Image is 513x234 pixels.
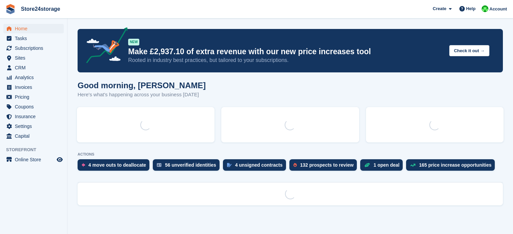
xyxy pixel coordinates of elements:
span: Coupons [15,102,55,111]
img: prospect-51fa495bee0391a8d652442698ab0144808aea92771e9ea1ae160a38d050c398.svg [293,163,297,167]
span: Tasks [15,34,55,43]
span: Create [433,5,446,12]
img: stora-icon-8386f47178a22dfd0bd8f6a31ec36ba5ce8667c1dd55bd0f319d3a0aa187defe.svg [5,4,16,14]
div: 4 move outs to deallocate [88,162,146,168]
p: ACTIONS [78,152,503,157]
p: Rooted in industry best practices, but tailored to your subscriptions. [128,57,444,64]
img: deal-1b604bf984904fb50ccaf53a9ad4b4a5d6e5aea283cecdc64d6e3604feb123c2.svg [364,163,370,167]
a: menu [3,24,64,33]
img: contract_signature_icon-13c848040528278c33f63329250d36e43548de30e8caae1d1a13099fd9432cc5.svg [227,163,232,167]
span: Help [466,5,476,12]
a: menu [3,73,64,82]
div: NEW [128,39,139,45]
span: Capital [15,131,55,141]
span: Insurance [15,112,55,121]
a: menu [3,131,64,141]
a: 4 move outs to deallocate [78,159,153,174]
div: 132 prospects to review [300,162,354,168]
a: menu [3,53,64,63]
img: Tracy Harper [482,5,488,12]
a: menu [3,112,64,121]
a: menu [3,82,64,92]
img: move_outs_to_deallocate_icon-f764333ba52eb49d3ac5e1228854f67142a1ed5810a6f6cc68b1a99e826820c5.svg [82,163,85,167]
span: Subscriptions [15,43,55,53]
div: 56 unverified identities [165,162,216,168]
a: Preview store [56,156,64,164]
h1: Good morning, [PERSON_NAME] [78,81,206,90]
span: Account [489,6,507,12]
img: price-adjustments-announcement-icon-8257ccfd72463d97f412b2fc003d46551f7dbcb40ab6d574587a9cd5c0d94... [81,27,128,66]
a: 56 unverified identities [153,159,223,174]
img: verify_identity-adf6edd0f0f0b5bbfe63781bf79b02c33cf7c696d77639b501bdc392416b5a36.svg [157,163,162,167]
a: menu [3,43,64,53]
a: menu [3,63,64,72]
img: price_increase_opportunities-93ffe204e8149a01c8c9dc8f82e8f89637d9d84a8eef4429ea346261dce0b2c0.svg [410,164,416,167]
a: menu [3,92,64,102]
a: menu [3,155,64,164]
div: 4 unsigned contracts [235,162,283,168]
a: 1 open deal [360,159,406,174]
span: Invoices [15,82,55,92]
span: Analytics [15,73,55,82]
span: Settings [15,122,55,131]
div: 1 open deal [373,162,399,168]
a: 132 prospects to review [289,159,361,174]
div: 165 price increase opportunities [419,162,491,168]
span: Online Store [15,155,55,164]
a: 165 price increase opportunities [406,159,498,174]
span: Sites [15,53,55,63]
span: Pricing [15,92,55,102]
p: Make £2,937.10 of extra revenue with our new price increases tool [128,47,444,57]
span: CRM [15,63,55,72]
a: menu [3,102,64,111]
a: menu [3,122,64,131]
p: Here's what's happening across your business [DATE] [78,91,206,99]
a: menu [3,34,64,43]
button: Check it out → [449,45,489,56]
a: 4 unsigned contracts [223,159,289,174]
a: Store24storage [18,3,63,14]
span: Storefront [6,146,67,153]
span: Home [15,24,55,33]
